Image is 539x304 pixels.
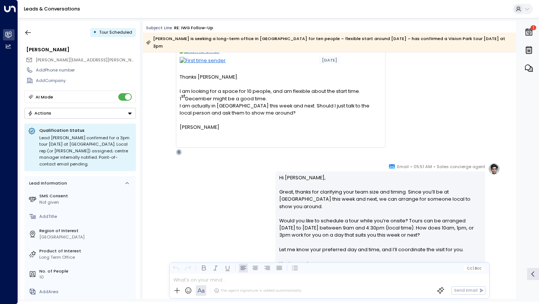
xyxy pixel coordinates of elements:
[36,77,135,84] div: AddCompany
[39,289,133,295] div: AddArea
[279,260,311,267] span: Kind regards
[180,124,381,131] p: [PERSON_NAME]
[39,268,133,274] label: No. of People
[39,234,133,240] div: [GEOGRAPHIC_DATA]
[146,25,173,31] span: Subject Line:
[531,25,536,30] span: 1
[39,213,133,220] div: AddTitle
[36,57,136,63] span: susanna.holt@olisystems.com
[180,102,381,116] p: I am actually in [GEOGRAPHIC_DATA] this week and next. Should I just talk to the local person and...
[279,174,482,260] p: Hi [PERSON_NAME], Great, thanks for clarifying your team size and timing. Since you’ll be at [GEO...
[24,108,136,119] div: Button group with a nested menu
[433,163,435,170] span: •
[39,228,133,234] label: Region of Interest
[93,27,97,38] div: •
[214,288,301,293] div: The agent signature is added automatically
[28,110,51,116] div: Actions
[146,35,512,50] div: [PERSON_NAME] is seeking a long-term office in [GEOGRAPHIC_DATA] for ten people – flexible start ...
[39,254,133,261] div: Long Term Office
[488,163,500,175] img: profile-logo.png
[39,193,133,199] label: SMS Consent
[473,266,474,270] span: |
[183,264,192,273] button: Redo
[464,265,484,271] button: Cc|Bcc
[397,163,409,170] span: Email
[176,149,182,155] div: S
[39,274,133,280] div: 10
[36,67,135,73] div: AddPhone number
[319,56,340,64] div: [DATE]
[39,199,133,206] div: Not given
[36,57,177,63] span: [PERSON_NAME][EMAIL_ADDRESS][PERSON_NAME][DOMAIN_NAME]
[523,24,535,40] button: 1
[410,163,412,170] span: •
[24,108,136,119] button: Actions
[99,29,132,35] span: Tour Scheduled
[437,163,485,170] span: Sales concierge agent
[24,6,80,12] a: Leads & Conversations
[39,248,133,254] label: Product of Interest
[171,264,180,273] button: Undo
[36,93,53,101] div: AI Mode
[181,93,185,99] sup: st
[27,180,67,186] div: Lead Information
[467,266,481,270] span: Cc Bcc
[39,135,132,168] div: Lead [PERSON_NAME] confirmed for a 3pm tour [DATE] at [GEOGRAPHIC_DATA]. Local rep (or [PERSON_NA...
[180,88,381,102] p: I am looking for a space for 10 people, and am flexible about the start time. 1 December might be...
[180,57,381,66] img: First time sender
[180,73,381,80] p: Thanks [PERSON_NAME].
[174,25,213,31] div: RE: IWG Follow-up
[414,163,432,170] span: 05:51 AM
[26,46,135,53] div: [PERSON_NAME]
[39,127,132,133] p: Qualification Status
